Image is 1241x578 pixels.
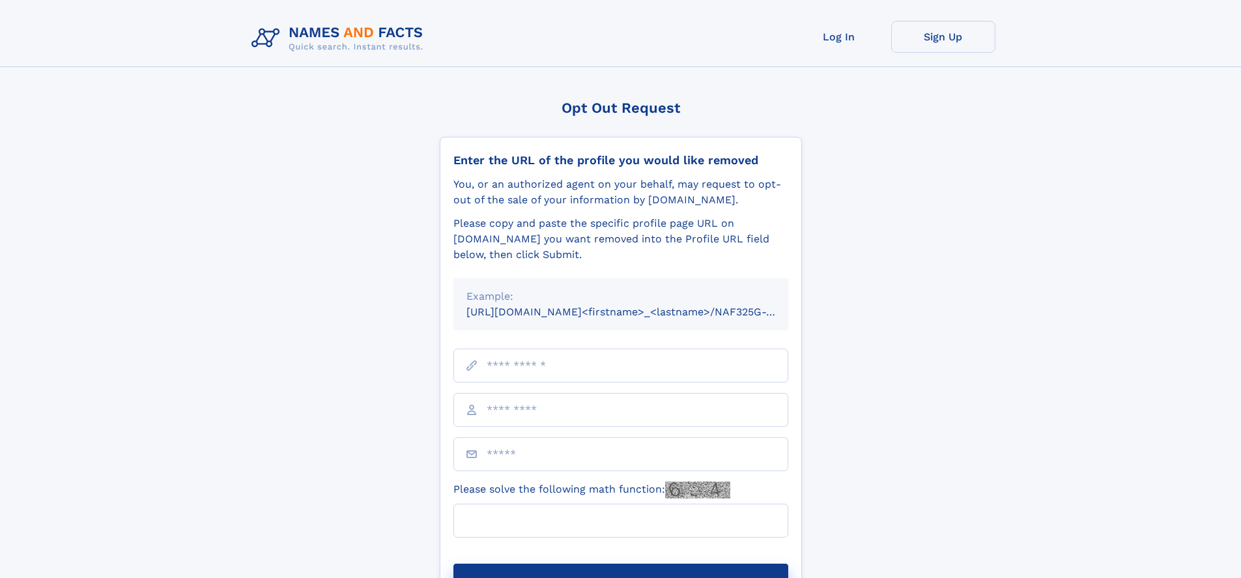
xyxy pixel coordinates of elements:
[466,306,813,318] small: [URL][DOMAIN_NAME]<firstname>_<lastname>/NAF325G-xxxxxxxx
[787,21,891,53] a: Log In
[453,153,788,167] div: Enter the URL of the profile you would like removed
[246,21,434,56] img: Logo Names and Facts
[440,100,802,116] div: Opt Out Request
[466,289,775,304] div: Example:
[891,21,995,53] a: Sign Up
[453,177,788,208] div: You, or an authorized agent on your behalf, may request to opt-out of the sale of your informatio...
[453,216,788,263] div: Please copy and paste the specific profile page URL on [DOMAIN_NAME] you want removed into the Pr...
[453,482,730,499] label: Please solve the following math function:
